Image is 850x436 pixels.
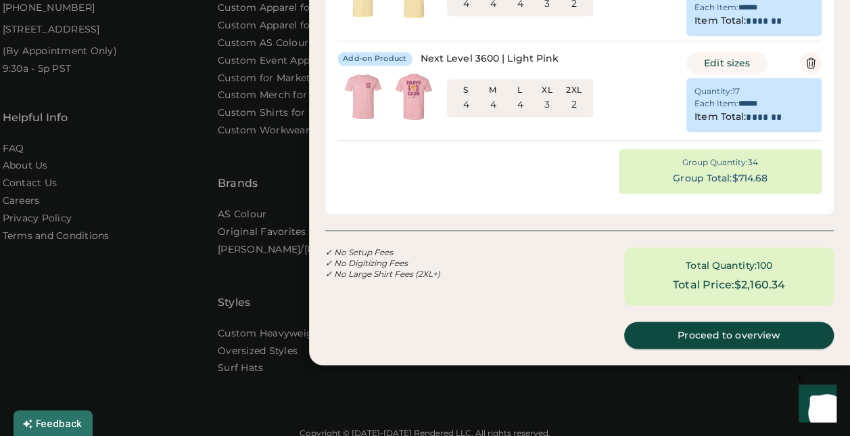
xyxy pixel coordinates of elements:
[421,52,559,66] div: Next Level 3600 | Light Pink
[800,52,822,74] button: Delete
[694,14,746,28] div: Item Total:
[640,330,818,340] div: Proceed to overview
[509,85,531,95] div: L
[757,259,772,273] div: 100
[732,86,740,97] div: 17
[343,53,407,64] div: Add-on Product
[463,98,469,112] div: 4
[748,157,758,168] div: 34
[734,277,785,293] div: $2,160.34
[325,269,440,279] em: ✓ No Large Shirt Fees (2XL+)
[673,172,732,186] div: Group Total:
[732,172,768,186] div: $714.68
[455,85,477,95] div: S
[325,247,393,257] em: ✓ No Setup Fees
[686,259,757,273] div: Total Quantity:
[624,322,834,349] a: Proceed to overview
[544,98,550,112] div: 3
[517,98,523,112] div: 4
[694,110,746,124] div: Item Total:
[536,85,558,95] div: XL
[563,85,585,95] div: 2XL
[694,98,738,109] div: Each Item:
[388,71,439,122] img: generate-image
[686,52,768,74] button: Edit sizes
[673,277,734,293] div: Total Price:
[325,258,408,268] em: ✓ No Digitizing Fees
[694,2,738,13] div: Each Item:
[482,85,504,95] div: M
[571,98,577,112] div: 2
[694,86,732,97] div: Quantity:
[786,375,844,433] iframe: Front Chat
[490,98,496,112] div: 4
[337,71,388,122] img: generate-image
[682,157,748,168] div: Group Quantity:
